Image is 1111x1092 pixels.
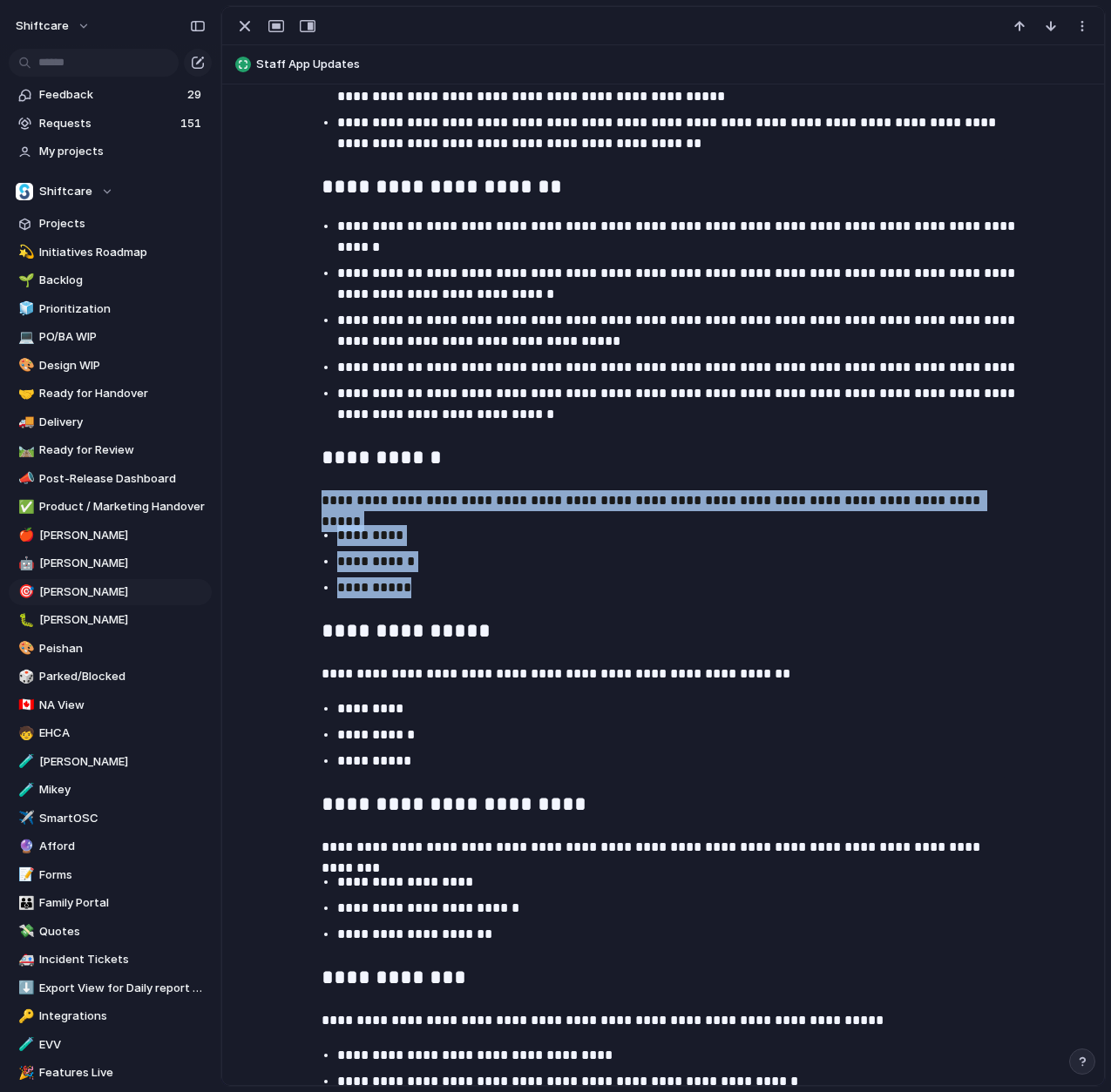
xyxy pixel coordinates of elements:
button: 🧊 [16,300,33,318]
a: 🧪EVV [9,1032,212,1058]
span: EVV [39,1036,206,1054]
div: 💸 [18,921,30,941]
a: 🎉Features Live [9,1060,212,1086]
span: Peishan [39,640,206,657]
a: 🔮Afford [9,833,212,859]
button: 🎯 [16,583,33,601]
button: 🤖 [16,555,33,572]
span: [PERSON_NAME] [39,555,206,572]
div: 🎲Parked/Blocked [9,664,212,690]
span: Design WIP [39,357,206,374]
span: Mikey [39,781,206,799]
span: [PERSON_NAME] [39,583,206,601]
div: 🇨🇦 [18,695,30,715]
button: 📣 [16,470,33,488]
a: 🍎[PERSON_NAME] [9,522,212,549]
button: Staff App Updates [230,51,1096,78]
button: 🇨🇦 [16,697,33,714]
div: 🐛 [18,610,30,630]
span: [PERSON_NAME] [39,753,206,771]
a: 🚑Incident Tickets [9,947,212,973]
a: 🚚Delivery [9,409,212,435]
button: 🎨 [16,357,33,374]
a: 🤖[PERSON_NAME] [9,550,212,576]
span: shiftcare [16,17,69,35]
div: 🎨 [18,355,30,375]
a: 🤝Ready for Handover [9,381,212,407]
a: Projects [9,211,212,237]
span: [PERSON_NAME] [39,611,206,629]
a: ✈️SmartOSC [9,806,212,832]
span: Feedback [39,86,182,104]
span: PO/BA WIP [39,328,206,346]
a: 👪Family Portal [9,890,212,916]
div: ⬇️Export View for Daily report [DATE] [9,975,212,1001]
a: 💫Initiatives Roadmap [9,239,212,266]
div: 🎯 [18,582,30,602]
button: 👪 [16,894,33,912]
span: Delivery [39,414,206,431]
div: 🧊 [18,299,30,319]
span: My projects [39,143,206,160]
div: 🧒 [18,724,30,744]
div: 💻PO/BA WIP [9,324,212,350]
span: [PERSON_NAME] [39,527,206,544]
span: Backlog [39,272,206,289]
div: 📝 [18,865,30,885]
span: Export View for Daily report [DATE] [39,980,206,997]
div: 🌱 [18,271,30,291]
button: ⬇️ [16,980,33,997]
div: 🚚 [18,412,30,432]
div: 🎨Peishan [9,636,212,662]
a: 📝Forms [9,862,212,888]
button: 🎨 [16,640,33,657]
a: 🔑Integrations [9,1003,212,1029]
div: 🧊Prioritization [9,296,212,322]
div: 💫 [18,242,30,262]
button: 🤝 [16,385,33,402]
div: 🤝 [18,384,30,404]
span: EHCA [39,725,206,742]
a: 🎯[PERSON_NAME] [9,579,212,605]
span: Staff App Updates [256,56,1096,73]
button: 🧪 [16,753,33,771]
div: ✅Product / Marketing Handover [9,494,212,520]
div: 🎲 [18,667,30,687]
a: 🌱Backlog [9,267,212,293]
span: 151 [180,115,205,132]
a: 🇨🇦NA View [9,692,212,718]
button: 🛤️ [16,442,33,459]
button: 🧪 [16,1036,33,1054]
button: 🧒 [16,725,33,742]
span: Afford [39,838,206,855]
a: 🧒EHCA [9,720,212,746]
span: Requests [39,115,175,132]
button: Shiftcare [9,179,212,205]
button: shiftcare [8,12,99,40]
a: 💸Quotes [9,919,212,945]
button: 💸 [16,923,33,940]
button: 🌱 [16,272,33,289]
div: 🧪Mikey [9,777,212,803]
a: 🛤️Ready for Review [9,437,212,463]
div: 🍎 [18,525,30,545]
span: Forms [39,866,206,884]
button: 💻 [16,328,33,346]
div: ⬇️ [18,978,30,998]
div: 🎉 [18,1063,30,1083]
button: 🔮 [16,838,33,855]
button: ✅ [16,498,33,516]
a: 🎨Design WIP [9,353,212,379]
